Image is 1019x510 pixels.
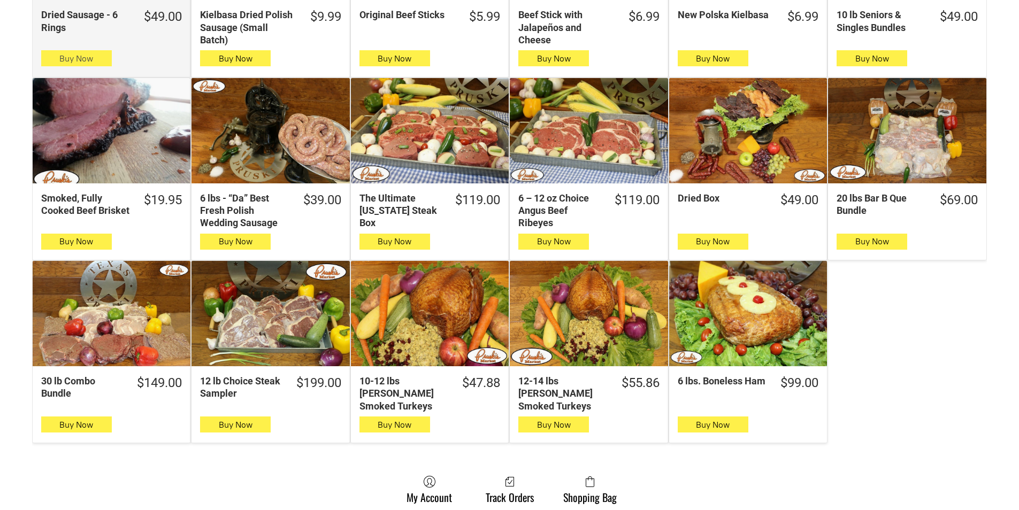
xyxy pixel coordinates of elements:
[669,192,827,208] a: $49.00Dried Box
[480,475,539,504] a: Track Orders
[837,50,907,66] button: Buy Now
[41,416,112,432] button: Buy Now
[351,9,509,25] a: $5.99Original Beef Sticks
[59,420,93,430] span: Buy Now
[622,375,660,391] div: $55.86
[780,375,818,391] div: $99.00
[59,236,93,246] span: Buy Now
[696,53,730,64] span: Buy Now
[780,192,818,208] div: $49.00
[669,261,827,366] a: 6 lbs. Boneless Ham
[41,192,130,217] div: Smoked, Fully Cooked Beef Brisket
[59,53,93,64] span: Buy Now
[855,236,889,246] span: Buy Now
[351,261,509,366] a: 10-12 lbs Pruski&#39;s Smoked Turkeys
[359,192,441,229] div: The Ultimate [US_STATE] Steak Box
[537,420,571,430] span: Buy Now
[33,78,190,183] a: Smoked, Fully Cooked Beef Brisket
[378,53,411,64] span: Buy Now
[200,416,271,432] button: Buy Now
[144,9,182,25] div: $49.00
[518,192,600,229] div: 6 – 12 oz Choice Angus Beef Ribeyes
[828,9,986,34] a: $49.0010 lb Seniors & Singles Bundles
[191,375,349,400] a: $199.0012 lb Choice Steak Sampler
[510,192,668,229] a: $119.006 – 12 oz Choice Angus Beef Ribeyes
[837,9,925,34] div: 10 lb Seniors & Singles Bundles
[33,192,190,217] a: $19.95Smoked, Fully Cooked Beef Brisket
[678,192,767,204] div: Dried Box
[41,234,112,250] button: Buy Now
[33,9,190,34] a: $49.00Dried Sausage - 6 Rings
[828,192,986,217] a: $69.0020 lbs Bar B Que Bundle
[219,53,252,64] span: Buy Now
[537,53,571,64] span: Buy Now
[41,50,112,66] button: Buy Now
[310,9,341,25] div: $9.99
[678,50,748,66] button: Buy Now
[144,192,182,208] div: $19.95
[669,9,827,25] a: $6.99New Polska Kielbasa
[518,416,589,432] button: Buy Now
[33,261,190,366] a: 30 lb Combo Bundle
[510,375,668,412] a: $55.8612-14 lbs [PERSON_NAME] Smoked Turkeys
[191,9,349,46] a: $9.99Kielbasa Dried Polish Sausage (Small Batch)
[351,192,509,229] a: $119.00The Ultimate [US_STATE] Steak Box
[200,192,289,229] div: 6 lbs - “Da” Best Fresh Polish Wedding Sausage
[787,9,818,25] div: $6.99
[378,420,411,430] span: Buy Now
[200,234,271,250] button: Buy Now
[191,192,349,229] a: $39.006 lbs - “Da” Best Fresh Polish Wedding Sausage
[518,9,614,46] div: Beef Stick with Jalapeños and Cheese
[469,9,500,25] div: $5.99
[518,234,589,250] button: Buy Now
[696,420,730,430] span: Buy Now
[359,9,455,21] div: Original Beef Sticks
[296,375,341,391] div: $199.00
[33,375,190,400] a: $149.0030 lb Combo Bundle
[191,261,349,366] a: 12 lb Choice Steak Sampler
[518,50,589,66] button: Buy Now
[615,192,660,208] div: $119.00
[837,234,907,250] button: Buy Now
[940,192,978,208] div: $69.00
[558,475,622,504] a: Shopping Bag
[678,9,773,21] div: New Polska Kielbasa
[629,9,660,25] div: $6.99
[855,53,889,64] span: Buy Now
[678,416,748,432] button: Buy Now
[518,375,607,412] div: 12-14 lbs [PERSON_NAME] Smoked Turkeys
[510,9,668,46] a: $6.99Beef Stick with Jalapeños and Cheese
[378,236,411,246] span: Buy Now
[401,475,457,504] a: My Account
[678,375,767,387] div: 6 lbs. Boneless Ham
[137,375,182,391] div: $149.00
[678,234,748,250] button: Buy Now
[669,375,827,391] a: $99.006 lbs. Boneless Ham
[200,50,271,66] button: Buy Now
[219,236,252,246] span: Buy Now
[219,420,252,430] span: Buy Now
[351,375,509,412] a: $47.8810-12 lbs [PERSON_NAME] Smoked Turkeys
[510,78,668,183] a: 6 – 12 oz Choice Angus Beef Ribeyes
[455,192,500,208] div: $119.00
[696,236,730,246] span: Buy Now
[837,192,925,217] div: 20 lbs Bar B Que Bundle
[303,192,341,208] div: $39.00
[200,9,296,46] div: Kielbasa Dried Polish Sausage (Small Batch)
[537,236,571,246] span: Buy Now
[669,78,827,183] a: Dried Box
[191,78,349,183] a: 6 lbs - “Da” Best Fresh Polish Wedding Sausage
[359,375,448,412] div: 10-12 lbs [PERSON_NAME] Smoked Turkeys
[940,9,978,25] div: $49.00
[41,9,130,34] div: Dried Sausage - 6 Rings
[828,78,986,183] a: 20 lbs Bar B Que Bundle
[462,375,500,391] div: $47.88
[200,375,282,400] div: 12 lb Choice Steak Sampler
[351,78,509,183] a: The Ultimate Texas Steak Box
[510,261,668,366] a: 12-14 lbs Pruski&#39;s Smoked Turkeys
[359,416,430,432] button: Buy Now
[359,50,430,66] button: Buy Now
[359,234,430,250] button: Buy Now
[41,375,123,400] div: 30 lb Combo Bundle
